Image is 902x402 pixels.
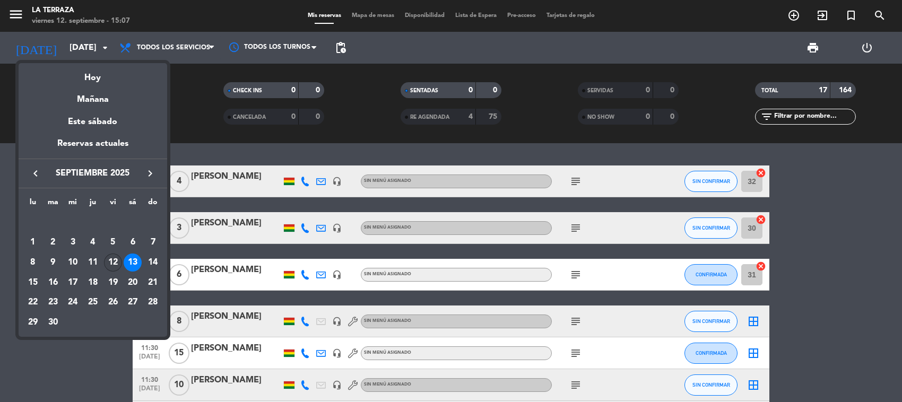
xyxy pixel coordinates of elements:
td: 7 de septiembre de 2025 [143,232,163,252]
th: miércoles [63,196,83,213]
th: sábado [123,196,143,213]
button: keyboard_arrow_left [26,167,45,180]
div: 6 [124,233,142,251]
div: 27 [124,293,142,311]
div: 9 [44,254,62,272]
td: 19 de septiembre de 2025 [103,273,123,293]
i: keyboard_arrow_right [144,167,157,180]
div: Hoy [19,63,167,85]
div: 17 [64,274,82,292]
div: 26 [104,293,122,311]
td: 20 de septiembre de 2025 [123,273,143,293]
button: keyboard_arrow_right [141,167,160,180]
td: 30 de septiembre de 2025 [43,312,63,333]
div: 25 [84,293,102,311]
div: Este sábado [19,107,167,137]
div: 24 [64,293,82,311]
td: 27 de septiembre de 2025 [123,293,143,313]
td: 29 de septiembre de 2025 [23,312,43,333]
td: SEP. [23,213,163,233]
th: viernes [103,196,123,213]
div: 7 [144,233,162,251]
td: 11 de septiembre de 2025 [83,252,103,273]
td: 3 de septiembre de 2025 [63,232,83,252]
td: 2 de septiembre de 2025 [43,232,63,252]
i: keyboard_arrow_left [29,167,42,180]
td: 5 de septiembre de 2025 [103,232,123,252]
div: 21 [144,274,162,292]
td: 12 de septiembre de 2025 [103,252,123,273]
td: 23 de septiembre de 2025 [43,293,63,313]
td: 10 de septiembre de 2025 [63,252,83,273]
td: 13 de septiembre de 2025 [123,252,143,273]
td: 1 de septiembre de 2025 [23,232,43,252]
td: 9 de septiembre de 2025 [43,252,63,273]
div: 4 [84,233,102,251]
div: 15 [24,274,42,292]
div: 14 [144,254,162,272]
div: 8 [24,254,42,272]
div: 19 [104,274,122,292]
div: Mañana [19,85,167,107]
div: 29 [24,313,42,331]
div: 13 [124,254,142,272]
div: 22 [24,293,42,311]
div: 1 [24,233,42,251]
div: 30 [44,313,62,331]
td: 22 de septiembre de 2025 [23,293,43,313]
div: 12 [104,254,122,272]
td: 21 de septiembre de 2025 [143,273,163,293]
div: 10 [64,254,82,272]
th: lunes [23,196,43,213]
td: 26 de septiembre de 2025 [103,293,123,313]
div: 5 [104,233,122,251]
th: domingo [143,196,163,213]
td: 14 de septiembre de 2025 [143,252,163,273]
div: 20 [124,274,142,292]
td: 16 de septiembre de 2025 [43,273,63,293]
td: 4 de septiembre de 2025 [83,232,103,252]
td: 8 de septiembre de 2025 [23,252,43,273]
div: 18 [84,274,102,292]
td: 6 de septiembre de 2025 [123,232,143,252]
th: jueves [83,196,103,213]
td: 18 de septiembre de 2025 [83,273,103,293]
div: 16 [44,274,62,292]
div: Reservas actuales [19,137,167,159]
td: 28 de septiembre de 2025 [143,293,163,313]
div: 3 [64,233,82,251]
div: 28 [144,293,162,311]
div: 11 [84,254,102,272]
div: 23 [44,293,62,311]
span: septiembre 2025 [45,167,141,180]
td: 15 de septiembre de 2025 [23,273,43,293]
td: 17 de septiembre de 2025 [63,273,83,293]
td: 25 de septiembre de 2025 [83,293,103,313]
td: 24 de septiembre de 2025 [63,293,83,313]
th: martes [43,196,63,213]
div: 2 [44,233,62,251]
